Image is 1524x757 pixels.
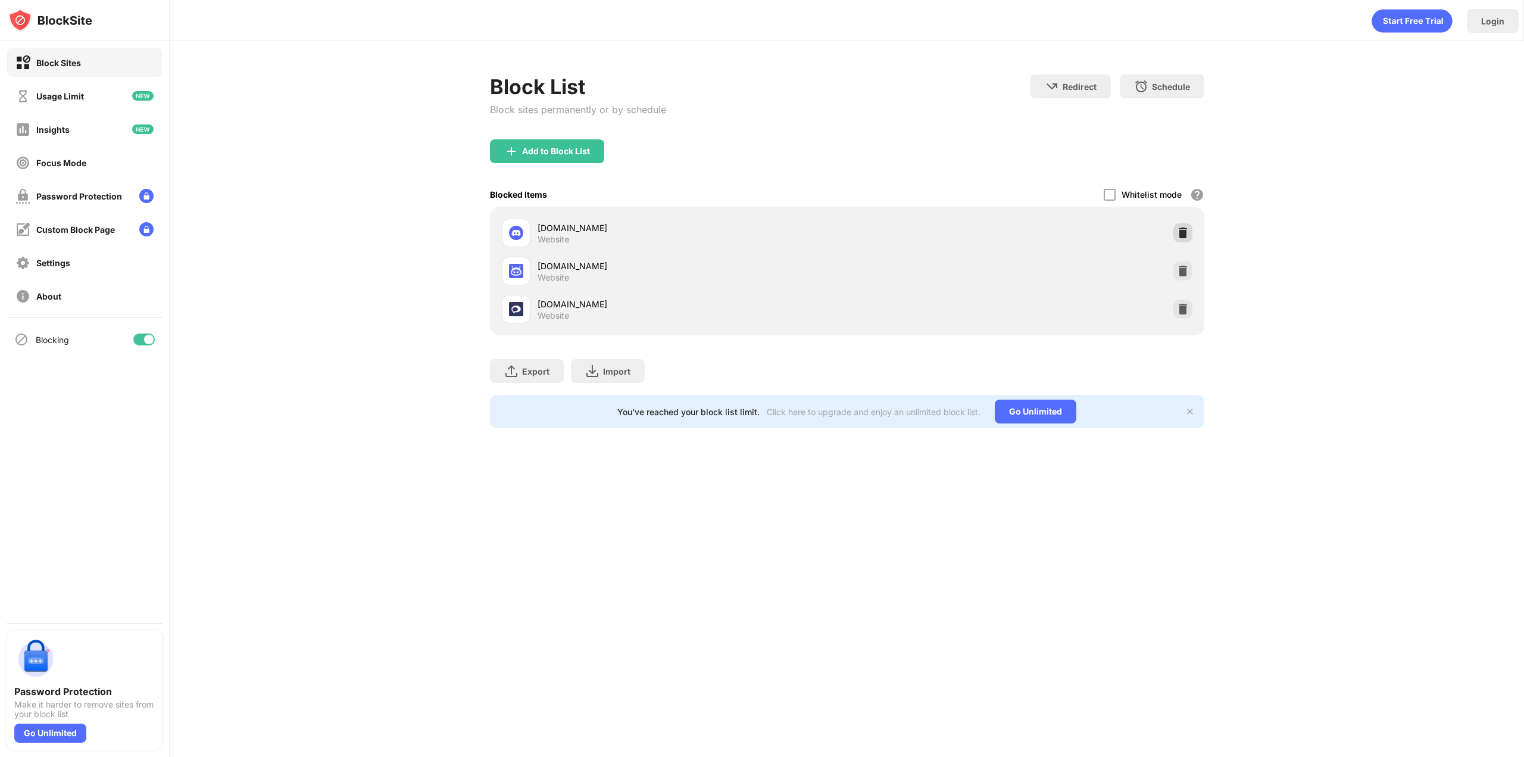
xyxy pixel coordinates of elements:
img: favicons [509,226,523,240]
div: Password Protection [14,686,155,697]
img: new-icon.svg [132,124,154,134]
img: logo-blocksite.svg [8,8,92,32]
div: Login [1481,16,1504,26]
img: lock-menu.svg [139,189,154,203]
div: Make it harder to remove sites from your block list [14,700,155,719]
img: x-button.svg [1185,407,1195,416]
img: favicons [509,264,523,278]
div: Blocked Items [490,189,547,200]
img: focus-off.svg [15,155,30,170]
div: Focus Mode [36,158,86,168]
img: new-icon.svg [132,91,154,101]
div: Website [538,234,569,245]
img: password-protection-off.svg [15,189,30,204]
div: [DOMAIN_NAME] [538,298,847,310]
div: Website [538,310,569,321]
div: Redirect [1063,82,1097,92]
div: Block sites permanently or by schedule [490,104,666,116]
div: Block Sites [36,58,81,68]
img: block-on.svg [15,55,30,70]
div: Import [603,366,630,376]
img: blocking-icon.svg [14,332,29,347]
img: time-usage-off.svg [15,89,30,104]
img: push-password-protection.svg [14,638,57,681]
div: Insights [36,124,70,135]
div: Schedule [1152,82,1190,92]
div: Whitelist mode [1122,189,1182,200]
div: animation [1372,9,1453,33]
img: about-off.svg [15,289,30,304]
img: insights-off.svg [15,122,30,137]
div: Custom Block Page [36,225,115,235]
div: You’ve reached your block list limit. [617,407,760,417]
div: Export [522,366,549,376]
div: Click here to upgrade and enjoy an unlimited block list. [767,407,980,417]
div: Go Unlimited [14,724,86,743]
img: favicons [509,302,523,316]
img: lock-menu.svg [139,222,154,236]
div: Go Unlimited [995,400,1076,423]
div: [DOMAIN_NAME] [538,222,847,234]
div: Block List [490,74,666,99]
div: Password Protection [36,191,122,201]
div: Add to Block List [522,147,590,156]
div: Blocking [36,335,69,345]
div: [DOMAIN_NAME] [538,260,847,272]
div: Settings [36,258,70,268]
div: Website [538,272,569,283]
img: customize-block-page-off.svg [15,222,30,237]
div: About [36,291,61,301]
div: Usage Limit [36,91,84,101]
img: settings-off.svg [15,256,30,270]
